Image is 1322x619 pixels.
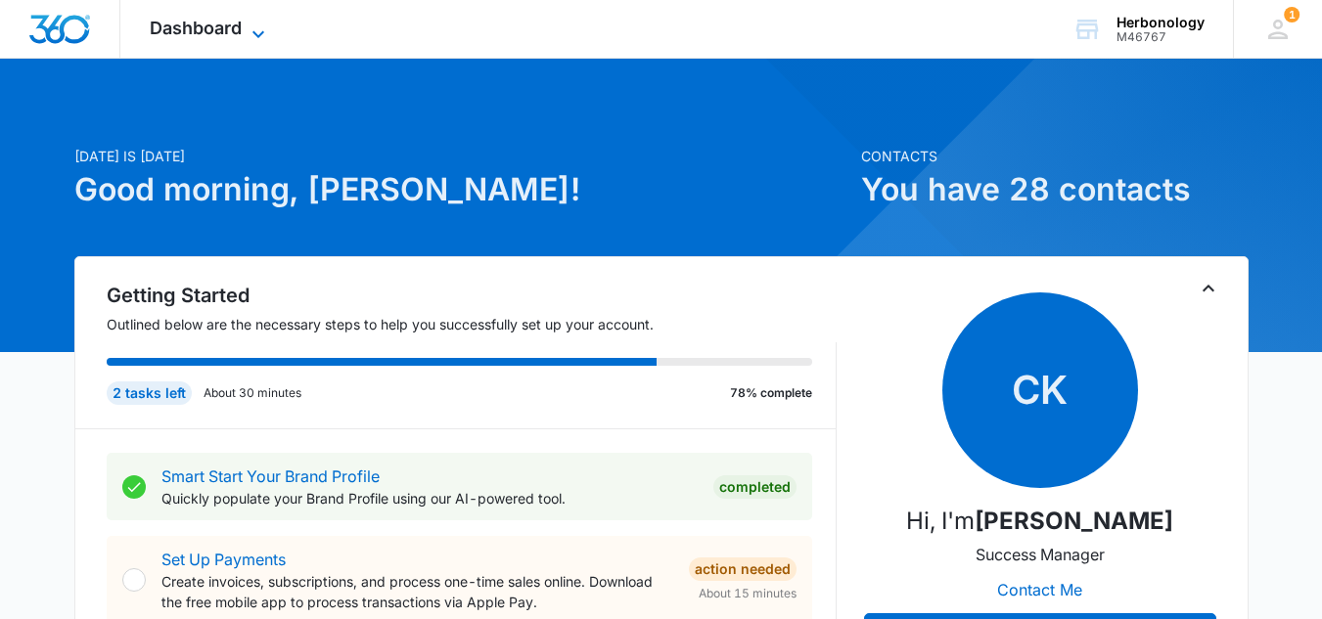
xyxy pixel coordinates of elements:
[161,488,698,508] p: Quickly populate your Brand Profile using our AI-powered tool.
[861,166,1249,213] h1: You have 28 contacts
[978,566,1102,613] button: Contact Me
[107,314,837,334] p: Outlined below are the necessary steps to help you successfully set up your account.
[861,146,1249,166] p: Contacts
[976,543,1105,566] p: Success Manager
[689,557,797,581] div: Action Needed
[74,166,849,213] h1: Good morning, [PERSON_NAME]!
[74,146,849,166] p: [DATE] is [DATE]
[975,507,1173,535] strong: [PERSON_NAME]
[161,550,286,569] a: Set Up Payments
[107,381,192,405] div: 2 tasks left
[730,384,812,402] p: 78% complete
[713,475,797,499] div: Completed
[1117,15,1205,30] div: account name
[107,281,837,310] h2: Getting Started
[906,504,1173,539] p: Hi, I'm
[1284,7,1299,22] div: notifications count
[942,292,1138,488] span: CK
[204,384,301,402] p: About 30 minutes
[161,571,673,612] p: Create invoices, subscriptions, and process one-time sales online. Download the free mobile app t...
[161,466,380,486] a: Smart Start Your Brand Profile
[1117,30,1205,44] div: account id
[1284,7,1299,22] span: 1
[699,585,797,602] span: About 15 minutes
[1197,277,1220,300] button: Toggle Collapse
[150,18,242,38] span: Dashboard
